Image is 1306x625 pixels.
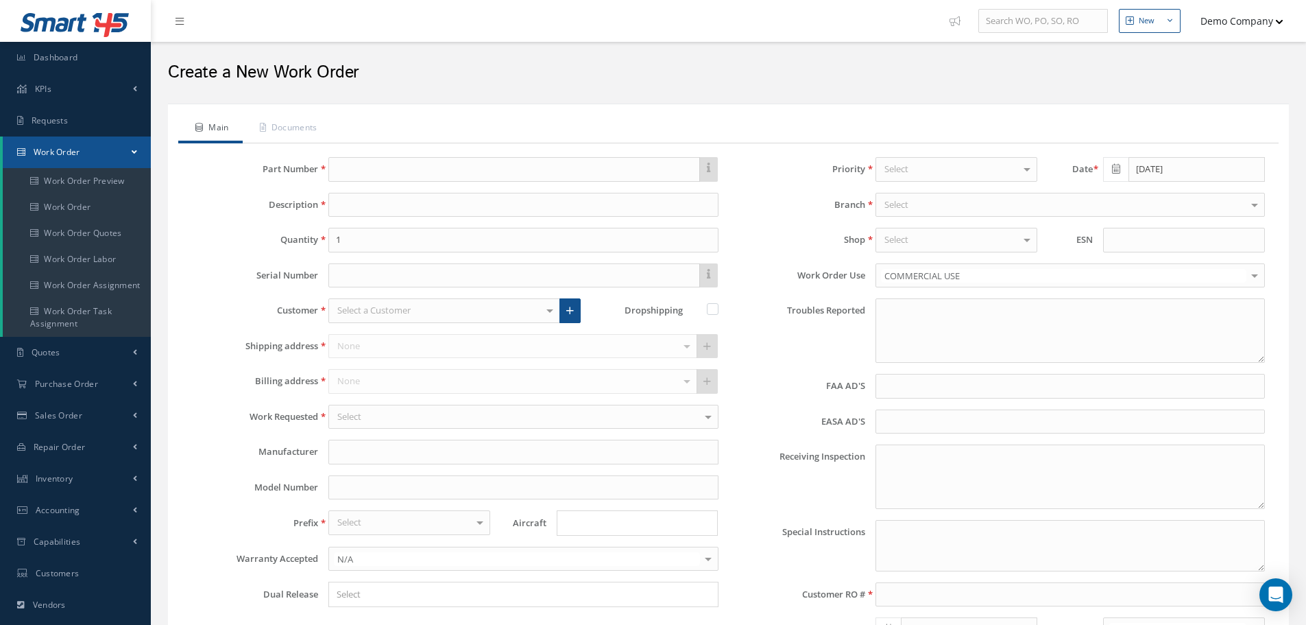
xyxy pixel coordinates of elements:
label: Aircraft [500,518,546,528]
label: Warranty Accepted [182,554,318,564]
span: Purchase Order [35,378,98,390]
a: Work Order Preview [3,168,151,194]
label: Quantity [182,235,318,245]
span: Select [334,516,361,530]
label: Dual Release [182,589,318,600]
label: Customer RO # [729,589,865,600]
input: Search for option [330,587,710,602]
span: Work Order [34,146,80,158]
span: Accounting [36,504,80,516]
label: Customer [182,305,318,316]
label: Receiving Inspection [729,445,865,509]
a: Work Order Task Assignment [3,298,151,337]
span: Customers [36,567,80,579]
span: Select [881,233,908,247]
span: N/A [334,552,699,566]
label: EASA AD'S [729,416,865,427]
label: Prefix [182,518,318,528]
span: Sales Order [35,410,82,421]
label: Date [1048,164,1093,174]
label: Troubles Reported [729,298,865,363]
label: Shipping address [182,341,318,351]
span: Dashboard [34,51,78,63]
label: Work Requested [182,412,318,422]
label: Serial Number [182,270,318,281]
a: Work Order Quotes [3,220,151,246]
label: Part Number [182,164,318,174]
span: Vendors [33,599,66,611]
label: Description [182,200,318,210]
span: Select [334,410,361,424]
a: Work Order [3,137,151,168]
button: New [1119,9,1181,33]
a: Work Order Assignment [3,272,151,298]
span: Requests [32,115,68,126]
span: Quotes [32,346,60,358]
label: Priority [729,164,865,174]
label: Shop [729,235,865,245]
button: Demo Company [1187,8,1283,34]
label: Dropshipping [592,305,683,316]
input: Search WO, PO, SO, RO [978,9,1108,34]
label: FAA AD'S [729,381,865,391]
span: Select [881,163,908,176]
div: New [1139,15,1154,27]
span: Repair Order [34,441,86,453]
label: Work Order Use [729,270,865,281]
a: Work Order [3,194,151,220]
input: Search for option [559,516,710,530]
label: Manufacturer [182,447,318,457]
h2: Create a New Work Order [168,62,1289,83]
label: ESN [1048,235,1093,245]
a: Documents [243,115,331,143]
a: Main [178,115,243,143]
label: Billing address [182,376,318,386]
span: Capabilities [34,536,81,547]
span: Inventory [36,473,73,484]
div: Open Intercom Messenger [1259,578,1292,611]
span: Select a Customer [334,304,411,318]
label: Special Instructions [729,520,865,571]
span: KPIs [35,83,51,95]
a: Work Order Labor [3,246,151,272]
label: Model Number [182,482,318,493]
label: Branch [729,200,865,210]
span: COMMERCIAL USE [881,269,1246,283]
span: Select [881,198,908,212]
